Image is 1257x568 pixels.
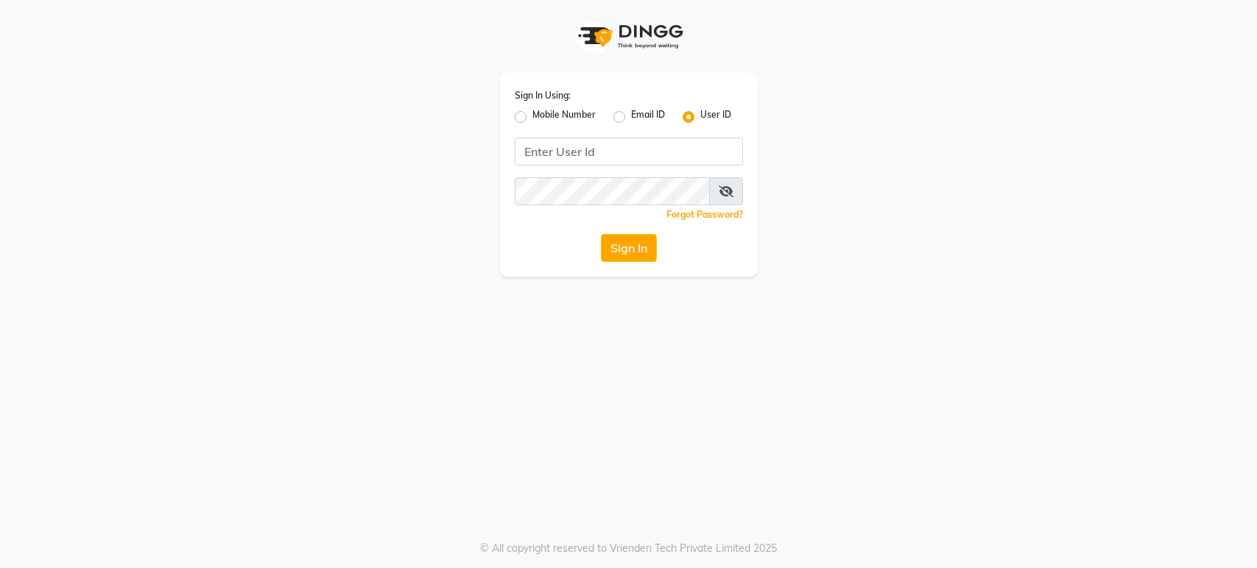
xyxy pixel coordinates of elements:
label: Mobile Number [532,108,596,126]
button: Sign In [601,234,657,262]
a: Forgot Password? [666,209,743,220]
label: Sign In Using: [515,89,571,102]
input: Username [515,138,743,166]
label: User ID [700,108,731,126]
img: logo1.svg [570,15,688,58]
label: Email ID [631,108,665,126]
input: Username [515,177,710,205]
